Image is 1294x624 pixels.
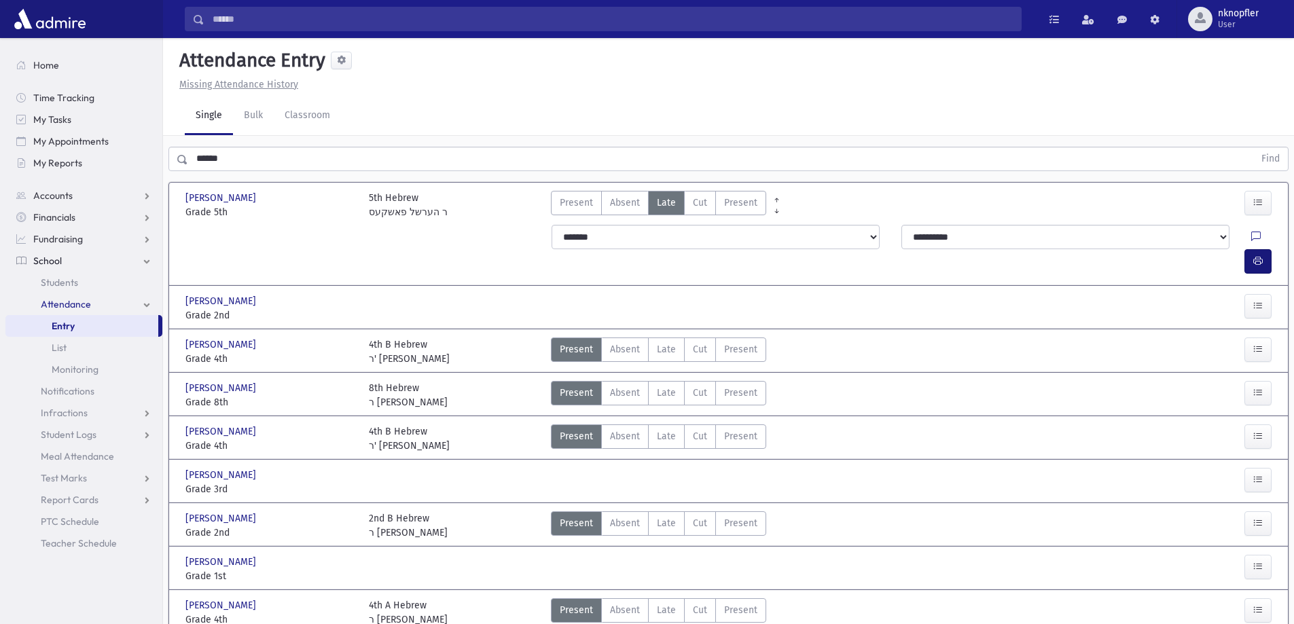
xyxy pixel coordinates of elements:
[610,603,640,617] span: Absent
[657,196,676,210] span: Late
[5,293,162,315] a: Attendance
[5,315,158,337] a: Entry
[33,211,75,223] span: Financials
[204,7,1021,31] input: Search
[5,511,162,532] a: PTC Schedule
[610,386,640,400] span: Absent
[41,407,88,419] span: Infractions
[41,537,117,549] span: Teacher Schedule
[185,555,259,569] span: [PERSON_NAME]
[560,386,593,400] span: Present
[33,255,62,267] span: School
[693,196,707,210] span: Cut
[5,250,162,272] a: School
[185,395,355,409] span: Grade 8th
[185,352,355,366] span: Grade 4th
[52,363,98,375] span: Monitoring
[724,342,757,356] span: Present
[185,482,355,496] span: Grade 3rd
[185,337,259,352] span: [PERSON_NAME]
[610,429,640,443] span: Absent
[610,516,640,530] span: Absent
[41,494,98,506] span: Report Cards
[5,424,162,445] a: Student Logs
[551,337,766,366] div: AttTypes
[5,337,162,359] a: List
[1253,147,1288,170] button: Find
[5,272,162,293] a: Students
[33,92,94,104] span: Time Tracking
[551,511,766,540] div: AttTypes
[33,59,59,71] span: Home
[657,603,676,617] span: Late
[369,337,450,366] div: 4th B Hebrew ר' [PERSON_NAME]
[52,320,75,332] span: Entry
[5,359,162,380] a: Monitoring
[5,87,162,109] a: Time Tracking
[369,191,448,219] div: 5th Hebrew ר הערשל פאשקעס
[41,428,96,441] span: Student Logs
[657,342,676,356] span: Late
[5,152,162,174] a: My Reports
[724,429,757,443] span: Present
[5,206,162,228] a: Financials
[185,191,259,205] span: [PERSON_NAME]
[5,130,162,152] a: My Appointments
[551,381,766,409] div: AttTypes
[5,380,162,402] a: Notifications
[41,385,94,397] span: Notifications
[5,402,162,424] a: Infractions
[657,516,676,530] span: Late
[185,511,259,526] span: [PERSON_NAME]
[5,228,162,250] a: Fundraising
[174,79,298,90] a: Missing Attendance History
[5,467,162,489] a: Test Marks
[560,516,593,530] span: Present
[41,472,87,484] span: Test Marks
[41,276,78,289] span: Students
[5,445,162,467] a: Meal Attendance
[185,97,233,135] a: Single
[233,97,274,135] a: Bulk
[185,424,259,439] span: [PERSON_NAME]
[33,135,109,147] span: My Appointments
[33,157,82,169] span: My Reports
[369,511,448,540] div: 2nd B Hebrew ר [PERSON_NAME]
[5,532,162,554] a: Teacher Schedule
[11,5,89,33] img: AdmirePro
[179,79,298,90] u: Missing Attendance History
[610,196,640,210] span: Absent
[274,97,341,135] a: Classroom
[185,205,355,219] span: Grade 5th
[41,515,99,528] span: PTC Schedule
[693,386,707,400] span: Cut
[185,468,259,482] span: [PERSON_NAME]
[185,294,259,308] span: [PERSON_NAME]
[693,516,707,530] span: Cut
[33,113,71,126] span: My Tasks
[724,516,757,530] span: Present
[693,429,707,443] span: Cut
[33,233,83,245] span: Fundraising
[560,603,593,617] span: Present
[560,342,593,356] span: Present
[5,185,162,206] a: Accounts
[174,49,325,72] h5: Attendance Entry
[185,439,355,453] span: Grade 4th
[41,450,114,462] span: Meal Attendance
[185,381,259,395] span: [PERSON_NAME]
[693,342,707,356] span: Cut
[610,342,640,356] span: Absent
[369,381,448,409] div: 8th Hebrew ר [PERSON_NAME]
[52,342,67,354] span: List
[5,54,162,76] a: Home
[185,569,355,583] span: Grade 1st
[33,189,73,202] span: Accounts
[551,191,766,219] div: AttTypes
[5,109,162,130] a: My Tasks
[724,196,757,210] span: Present
[41,298,91,310] span: Attendance
[560,196,593,210] span: Present
[724,386,757,400] span: Present
[185,308,355,323] span: Grade 2nd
